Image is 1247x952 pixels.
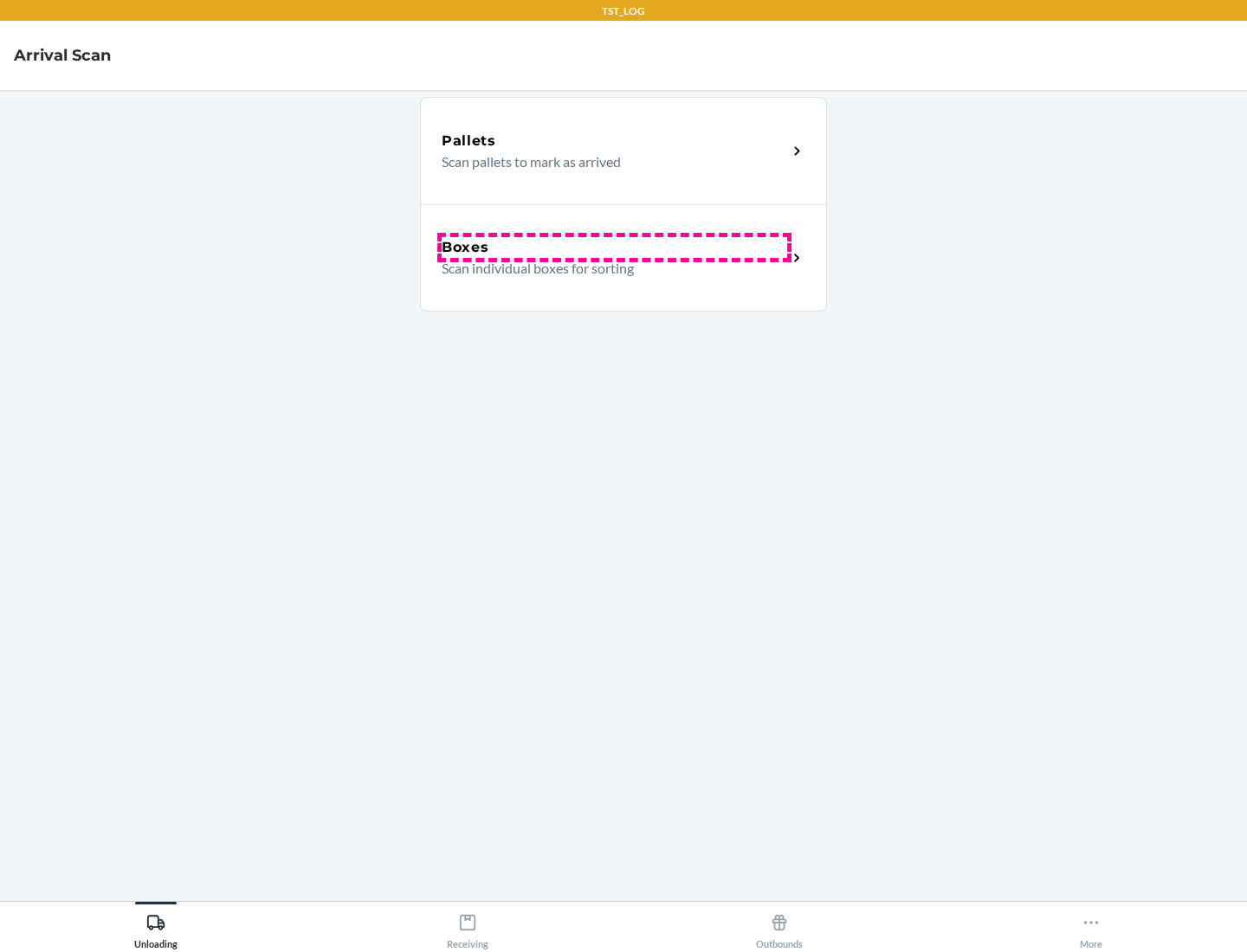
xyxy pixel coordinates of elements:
[442,151,773,172] p: Scan pallets to mark as arrived
[1080,906,1102,949] div: More
[935,902,1247,949] button: More
[442,258,773,279] p: Scan individual boxes for sorting
[312,902,623,949] button: Receiving
[442,131,496,151] h5: Pallets
[134,906,178,949] div: Unloading
[447,906,488,949] div: Receiving
[756,906,803,949] div: Outbounds
[420,97,827,204] a: PalletsScan pallets to mark as arrived
[442,237,489,258] h5: Boxes
[623,902,935,949] button: Outbounds
[602,3,645,19] p: TST_LOG
[420,204,827,312] a: BoxesScan individual boxes for sorting
[14,44,111,67] h4: Arrival Scan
